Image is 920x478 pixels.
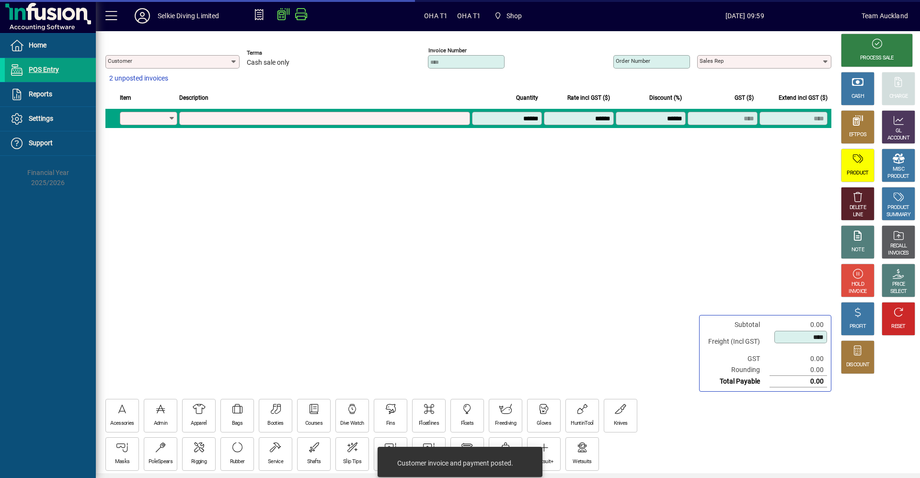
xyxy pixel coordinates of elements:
[5,82,96,106] a: Reports
[851,281,864,288] div: HOLD
[770,353,827,364] td: 0.00
[703,364,770,376] td: Rounding
[29,41,46,49] span: Home
[110,420,134,427] div: Acessories
[703,319,770,330] td: Subtotal
[5,131,96,155] a: Support
[567,93,610,103] span: Rate incl GST ($)
[230,458,245,466] div: Rubber
[890,288,907,295] div: SELECT
[537,420,551,427] div: Gloves
[616,58,650,64] mat-label: Order number
[247,50,304,56] span: Terms
[5,107,96,131] a: Settings
[614,420,628,427] div: Knives
[115,458,130,466] div: Masks
[506,8,522,23] span: Shop
[105,70,172,87] button: 2 unposted invoices
[109,73,168,83] span: 2 unposted invoices
[191,420,207,427] div: Apparel
[457,8,481,23] span: OHA T1
[108,58,132,64] mat-label: Customer
[267,420,283,427] div: Booties
[247,59,289,67] span: Cash sale only
[343,458,361,466] div: Slip Tips
[887,204,909,211] div: PRODUCT
[154,420,168,427] div: Admin
[127,7,158,24] button: Profile
[892,281,905,288] div: PRICE
[888,250,908,257] div: INVOICES
[703,376,770,387] td: Total Payable
[887,173,909,180] div: PRODUCT
[851,246,864,254] div: NOTE
[628,8,862,23] span: [DATE] 09:59
[860,55,894,62] div: PROCESS SALE
[428,47,467,54] mat-label: Invoice number
[158,8,219,23] div: Selkie Diving Limited
[516,93,538,103] span: Quantity
[191,458,207,466] div: Rigging
[703,353,770,364] td: GST
[386,420,395,427] div: Fins
[268,458,283,466] div: Service
[851,93,864,100] div: CASH
[887,135,909,142] div: ACCOUNT
[850,323,866,330] div: PROFIT
[5,34,96,58] a: Home
[893,166,904,173] div: MISC
[886,211,910,219] div: SUMMARY
[890,243,907,250] div: RECALL
[424,8,448,23] span: OHA T1
[149,458,172,466] div: PoleSpears
[896,128,902,135] div: GL
[703,330,770,353] td: Freight (Incl GST)
[232,420,242,427] div: Bags
[849,131,867,139] div: EFTPOS
[120,93,131,103] span: Item
[340,420,364,427] div: Dive Watch
[29,115,53,122] span: Settings
[779,93,828,103] span: Extend incl GST ($)
[700,58,724,64] mat-label: Sales rep
[534,458,553,466] div: Wetsuit+
[307,458,321,466] div: Shafts
[649,93,682,103] span: Discount (%)
[850,204,866,211] div: DELETE
[419,420,439,427] div: Floatlines
[735,93,754,103] span: GST ($)
[889,93,908,100] div: CHARGE
[179,93,208,103] span: Description
[853,211,862,219] div: LINE
[862,8,908,23] div: Team Auckland
[397,458,513,468] div: Customer invoice and payment posted.
[29,66,59,73] span: POS Entry
[495,420,516,427] div: Freediving
[29,139,53,147] span: Support
[571,420,593,427] div: HuntinTool
[29,90,52,98] span: Reports
[305,420,322,427] div: Courses
[461,420,474,427] div: Floats
[846,361,869,369] div: DISCOUNT
[891,323,906,330] div: RESET
[849,288,866,295] div: INVOICE
[770,376,827,387] td: 0.00
[770,364,827,376] td: 0.00
[770,319,827,330] td: 0.00
[847,170,868,177] div: PRODUCT
[573,458,591,466] div: Wetsuits
[490,7,526,24] span: Shop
